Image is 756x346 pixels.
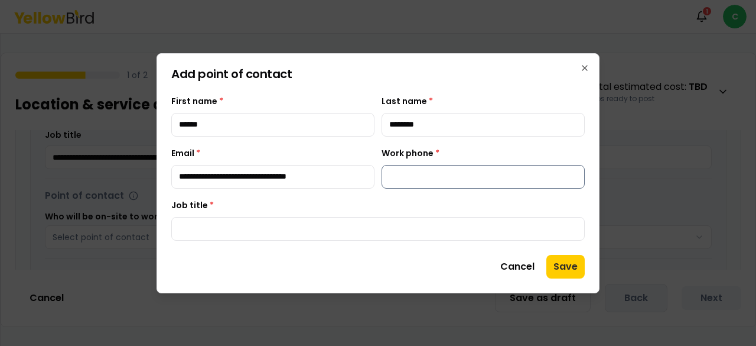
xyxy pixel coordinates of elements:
label: Email [171,147,200,159]
label: Work phone [382,147,439,159]
button: Cancel [493,255,542,279]
h2: Add point of contact [171,68,585,80]
label: First name [171,95,223,107]
button: Save [546,255,585,279]
label: Last name [382,95,433,107]
label: Job title [171,199,214,211]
